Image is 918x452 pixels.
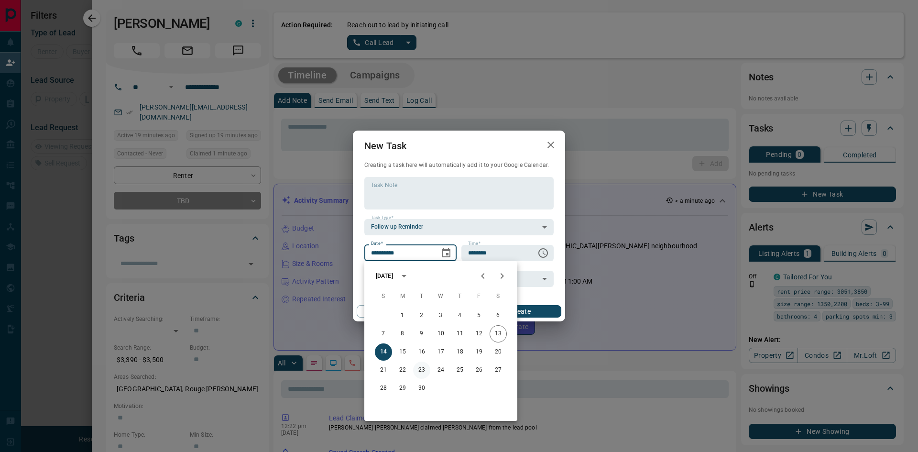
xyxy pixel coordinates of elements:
span: Sunday [375,287,392,306]
button: 27 [490,362,507,379]
button: 11 [451,325,469,342]
button: 8 [394,325,411,342]
button: 4 [451,307,469,324]
button: 15 [394,343,411,361]
button: calendar view is open, switch to year view [396,268,412,284]
button: 9 [413,325,430,342]
h2: New Task [353,131,418,161]
span: Monday [394,287,411,306]
button: Choose time, selected time is 6:00 AM [534,243,553,263]
label: Time [468,241,481,247]
span: Saturday [490,287,507,306]
div: Follow up Reminder [364,219,554,235]
button: 21 [375,362,392,379]
button: 17 [432,343,449,361]
button: 29 [394,380,411,397]
span: Friday [470,287,488,306]
button: 1 [394,307,411,324]
label: Date [371,241,383,247]
button: 10 [432,325,449,342]
button: Next month [492,266,512,286]
button: 25 [451,362,469,379]
button: 13 [490,325,507,342]
button: 14 [375,343,392,361]
span: Wednesday [432,287,449,306]
button: 16 [413,343,430,361]
button: 23 [413,362,430,379]
button: 7 [375,325,392,342]
button: 2 [413,307,430,324]
button: 30 [413,380,430,397]
button: 20 [490,343,507,361]
div: [DATE] [376,272,393,280]
button: 26 [470,362,488,379]
button: Choose date, selected date is Sep 14, 2025 [437,243,456,263]
p: Creating a task here will automatically add it to your Google Calendar. [364,161,554,169]
button: Previous month [473,266,492,286]
span: Thursday [451,287,469,306]
button: 12 [470,325,488,342]
button: 19 [470,343,488,361]
button: 22 [394,362,411,379]
button: 3 [432,307,449,324]
button: 18 [451,343,469,361]
label: Task Type [371,215,393,221]
button: 28 [375,380,392,397]
button: 5 [470,307,488,324]
button: Create [480,305,561,318]
button: Cancel [357,305,438,318]
button: 24 [432,362,449,379]
button: 6 [490,307,507,324]
span: Tuesday [413,287,430,306]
